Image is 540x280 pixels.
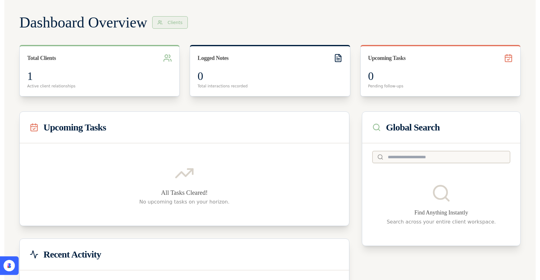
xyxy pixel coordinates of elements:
[372,218,510,226] p: Search across your entire client workspace.
[30,122,339,133] div: Upcoming Tasks
[372,122,510,133] div: Global Search
[372,208,510,217] p: Find Anything Instantly
[27,84,172,89] p: Active client relationships
[368,54,406,62] div: Upcoming Tasks
[152,16,188,29] button: Clients
[197,84,342,89] p: Total interactions recorded
[27,54,56,62] div: Total Clients
[27,70,172,82] div: 1
[197,70,342,82] div: 0
[368,84,513,89] p: Pending follow-ups
[30,188,339,197] p: All Tasks Cleared!
[30,198,339,206] p: No upcoming tasks on your horizon.
[368,70,513,82] div: 0
[30,249,339,260] div: Recent Activity
[19,15,147,30] h1: Dashboard Overview
[197,54,228,62] div: Logged Notes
